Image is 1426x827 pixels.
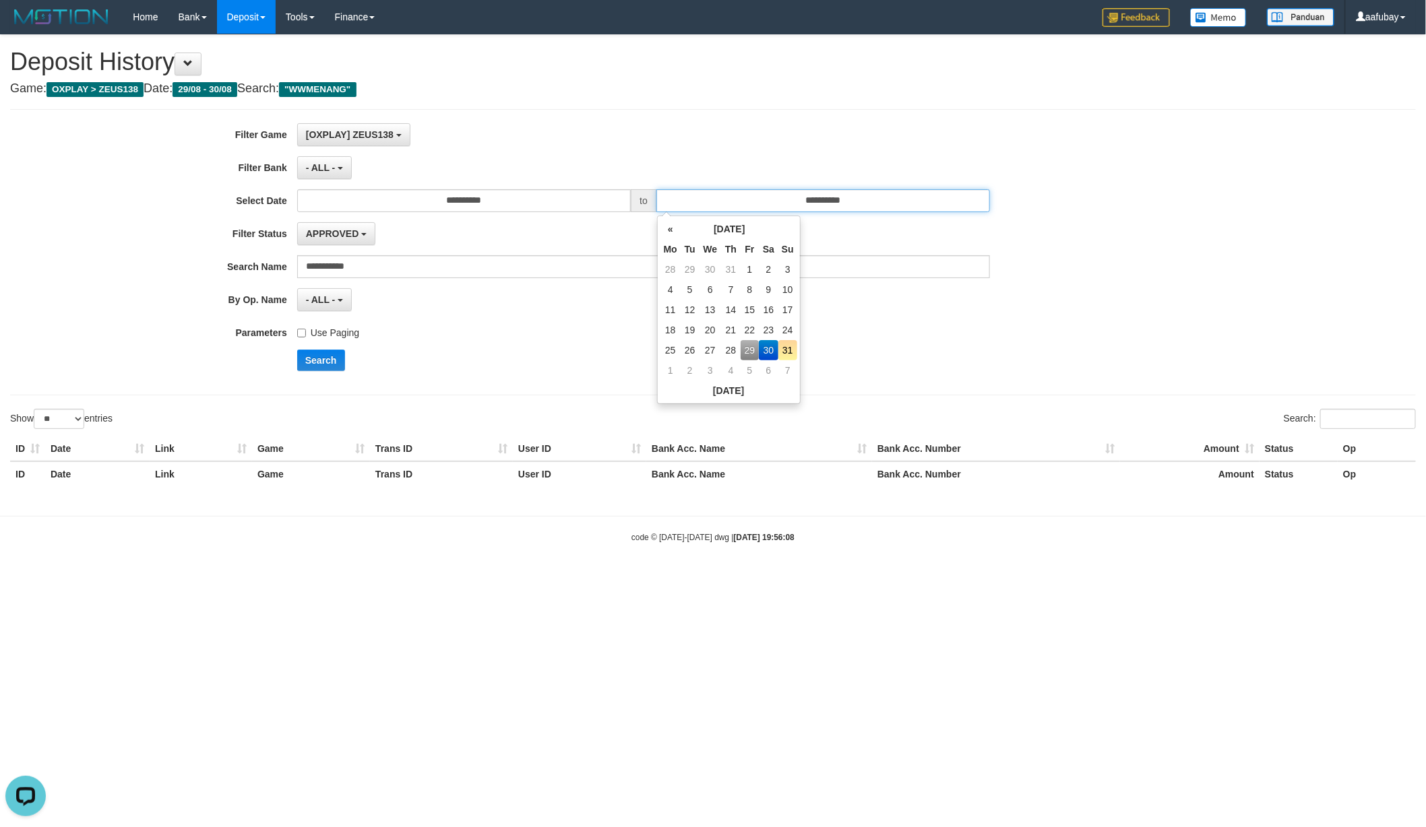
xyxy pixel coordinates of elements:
[721,300,741,320] td: 14
[778,259,797,279] td: 3
[45,461,150,486] th: Date
[681,219,778,239] th: [DATE]
[1120,461,1260,486] th: Amount
[10,436,45,461] th: ID
[45,436,150,461] th: Date
[1190,8,1247,27] img: Button%20Memo.svg
[1338,461,1416,486] th: Op
[1120,436,1260,461] th: Amount
[660,279,681,300] td: 4
[5,5,46,46] button: Open LiveChat chat widget
[306,294,336,305] span: - ALL -
[370,461,513,486] th: Trans ID
[513,436,646,461] th: User ID
[10,409,113,429] label: Show entries
[721,239,741,259] th: Th
[721,360,741,381] td: 4
[1320,409,1416,429] input: Search:
[34,409,84,429] select: Showentries
[297,222,375,245] button: APPROVED
[872,461,1120,486] th: Bank Acc. Number
[631,533,795,542] small: code © [DATE]-[DATE] dwg |
[759,279,778,300] td: 9
[646,461,872,486] th: Bank Acc. Name
[759,239,778,259] th: Sa
[721,320,741,340] td: 21
[173,82,237,97] span: 29/08 - 30/08
[700,259,722,279] td: 30
[872,436,1120,461] th: Bank Acc. Number
[660,219,681,239] th: «
[741,279,759,300] td: 8
[660,239,681,259] th: Mo
[660,259,681,279] td: 28
[778,239,797,259] th: Su
[1284,409,1416,429] label: Search:
[681,320,700,340] td: 19
[700,239,722,259] th: We
[759,360,778,381] td: 6
[1267,8,1334,26] img: panduan.png
[660,340,681,360] td: 25
[252,436,370,461] th: Game
[681,279,700,300] td: 5
[681,259,700,279] td: 29
[1260,461,1338,486] th: Status
[646,436,872,461] th: Bank Acc. Name
[306,228,359,239] span: APPROVED
[10,82,1416,96] h4: Game: Date: Search:
[306,162,336,173] span: - ALL -
[297,288,352,311] button: - ALL -
[10,7,113,27] img: MOTION_logo.png
[721,279,741,300] td: 7
[759,340,778,360] td: 30
[1260,436,1338,461] th: Status
[10,461,45,486] th: ID
[150,461,252,486] th: Link
[1103,8,1170,27] img: Feedback.jpg
[681,360,700,381] td: 2
[721,340,741,360] td: 28
[252,461,370,486] th: Game
[660,320,681,340] td: 18
[778,279,797,300] td: 10
[660,381,797,401] th: [DATE]
[10,48,1416,75] h1: Deposit History
[370,436,513,461] th: Trans ID
[700,360,722,381] td: 3
[297,350,345,371] button: Search
[721,259,741,279] td: 31
[297,156,352,179] button: - ALL -
[741,320,759,340] td: 22
[681,340,700,360] td: 26
[297,123,410,146] button: [OXPLAY] ZEUS138
[150,436,252,461] th: Link
[741,239,759,259] th: Fr
[741,259,759,279] td: 1
[734,533,795,542] strong: [DATE] 19:56:08
[759,300,778,320] td: 16
[778,300,797,320] td: 17
[660,360,681,381] td: 1
[700,300,722,320] td: 13
[741,300,759,320] td: 15
[700,320,722,340] td: 20
[279,82,356,97] span: "WWMENANG"
[759,259,778,279] td: 2
[741,340,759,360] td: 29
[681,239,700,259] th: Tu
[681,300,700,320] td: 12
[778,320,797,340] td: 24
[700,279,722,300] td: 6
[778,360,797,381] td: 7
[513,461,646,486] th: User ID
[759,320,778,340] td: 23
[1338,436,1416,461] th: Op
[700,340,722,360] td: 27
[778,340,797,360] td: 31
[660,300,681,320] td: 11
[297,321,359,339] label: Use Paging
[297,329,306,337] input: Use Paging
[741,360,759,381] td: 5
[306,129,394,140] span: [OXPLAY] ZEUS138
